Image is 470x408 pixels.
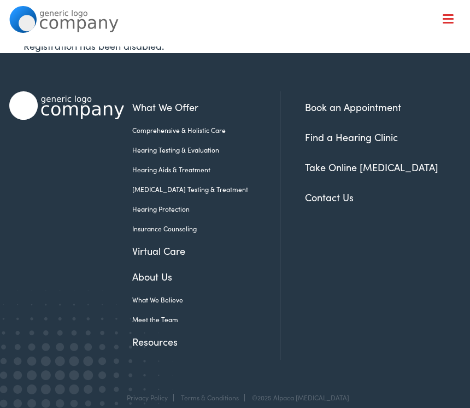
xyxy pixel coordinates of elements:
a: Hearing Testing & Evaluation [132,145,263,155]
a: Virtual Care [132,243,263,258]
a: Find a Hearing Clinic [305,130,398,144]
a: What We Offer [17,44,461,78]
a: [MEDICAL_DATA] Testing & Treatment [132,184,263,194]
a: Contact Us [305,190,354,204]
a: Meet the Team [132,314,263,324]
a: Insurance Counseling [132,224,263,234]
a: Comprehensive & Holistic Care [132,125,263,135]
a: What We Believe [132,295,263,305]
div: ©2025 Alpaca [MEDICAL_DATA] [246,394,349,401]
a: Hearing Aids & Treatment [132,165,263,174]
a: Book an Appointment [305,100,401,114]
a: Hearing Protection [132,204,263,214]
a: Privacy Policy [127,393,168,402]
a: About Us [132,269,263,284]
a: Resources [132,334,263,349]
a: What We Offer [132,100,263,114]
a: Take Online [MEDICAL_DATA] [305,160,438,174]
a: Terms & Conditions [181,393,239,402]
img: Alpaca Audiology [9,91,124,120]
